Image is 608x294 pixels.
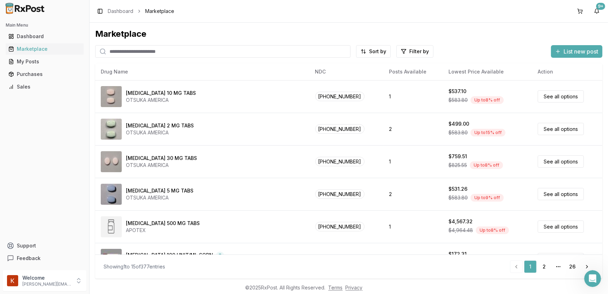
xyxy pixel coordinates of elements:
[95,28,602,40] div: Marketplace
[7,275,18,286] img: User avatar
[310,63,384,80] th: NDC
[566,260,579,273] a: 26
[3,69,86,80] button: Purchases
[126,187,193,194] div: [MEDICAL_DATA] 5 MG TABS
[126,155,197,162] div: [MEDICAL_DATA] 30 MG TABS
[95,63,310,80] th: Drug Name
[564,47,598,56] span: List new post
[470,161,503,169] div: Up to 8 % off
[328,285,343,290] a: Terms
[346,285,363,290] a: Privacy
[101,249,122,270] img: Admelog SoloStar 100 UNIT/ML SOPN
[315,92,365,101] span: [PHONE_NUMBER]
[538,260,551,273] a: 2
[448,227,473,234] span: $4,964.48
[383,210,443,243] td: 1
[551,49,602,56] a: List new post
[383,80,443,113] td: 1
[356,45,391,58] button: Sort by
[383,145,443,178] td: 1
[3,3,48,14] img: RxPost Logo
[538,123,584,135] a: See all options
[448,194,468,201] span: $583.80
[126,90,196,97] div: [MEDICAL_DATA] 10 MG TABS
[383,63,443,80] th: Posts Available
[591,6,602,17] button: 9+
[551,45,602,58] button: List new post
[383,113,443,145] td: 2
[524,260,537,273] a: 1
[22,274,71,281] p: Welcome
[8,83,81,90] div: Sales
[22,281,71,287] p: [PERSON_NAME][EMAIL_ADDRESS][DOMAIN_NAME]
[104,263,165,270] div: Showing 1 to 15 of 377 entries
[471,194,504,202] div: Up to 9 % off
[383,178,443,210] td: 2
[538,253,584,265] a: See all options
[448,153,467,160] div: $759.51
[8,58,81,65] div: My Posts
[532,63,602,80] th: Action
[538,220,584,233] a: See all options
[126,220,200,227] div: [MEDICAL_DATA] 500 MG TABS
[3,239,86,252] button: Support
[315,189,365,199] span: [PHONE_NUMBER]
[108,8,133,15] a: Dashboard
[471,96,504,104] div: Up to 8 % off
[448,120,469,127] div: $499.00
[126,252,213,260] div: [MEDICAL_DATA] 100 UNIT/ML SOPN
[6,55,84,68] a: My Posts
[315,157,365,166] span: [PHONE_NUMBER]
[8,71,81,78] div: Purchases
[145,8,174,15] span: Marketplace
[448,88,466,95] div: $537.10
[471,129,506,136] div: Up to 15 % off
[3,81,86,92] button: Sales
[369,48,386,55] span: Sort by
[3,31,86,42] button: Dashboard
[126,122,194,129] div: [MEDICAL_DATA] 2 MG TABS
[6,80,84,93] a: Sales
[448,97,468,104] span: $583.80
[3,252,86,265] button: Feedback
[409,48,429,55] span: Filter by
[538,90,584,103] a: See all options
[448,185,467,192] div: $531.26
[476,226,509,234] div: Up to 8 % off
[126,129,194,136] div: OTSUKA AMERICA
[126,162,197,169] div: OTSUKA AMERICA
[538,188,584,200] a: See all options
[596,3,605,10] div: 9+
[6,30,84,43] a: Dashboard
[383,243,443,275] td: 5
[584,270,601,287] iframe: Intercom live chat
[126,227,200,234] div: APOTEX
[6,22,84,28] h2: Main Menu
[6,68,84,80] a: Purchases
[448,129,468,136] span: $583.80
[3,56,86,67] button: My Posts
[580,260,594,273] a: Go to next page
[6,43,84,55] a: Marketplace
[443,63,532,80] th: Lowest Price Available
[315,124,365,134] span: [PHONE_NUMBER]
[448,218,473,225] div: $4,567.32
[448,251,467,258] div: $172.31
[101,86,122,107] img: Abilify 10 MG TABS
[538,155,584,168] a: See all options
[108,8,174,15] nav: breadcrumb
[101,184,122,205] img: Abilify 5 MG TABS
[315,254,365,264] span: [PHONE_NUMBER]
[101,151,122,172] img: Abilify 30 MG TABS
[17,255,41,262] span: Feedback
[3,43,86,55] button: Marketplace
[396,45,433,58] button: Filter by
[126,97,196,104] div: OTSUKA AMERICA
[315,222,365,231] span: [PHONE_NUMBER]
[8,33,81,40] div: Dashboard
[448,162,467,169] span: $825.55
[126,194,193,201] div: OTSUKA AMERICA
[8,45,81,52] div: Marketplace
[101,216,122,237] img: Abiraterone Acetate 500 MG TABS
[101,119,122,140] img: Abilify 2 MG TABS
